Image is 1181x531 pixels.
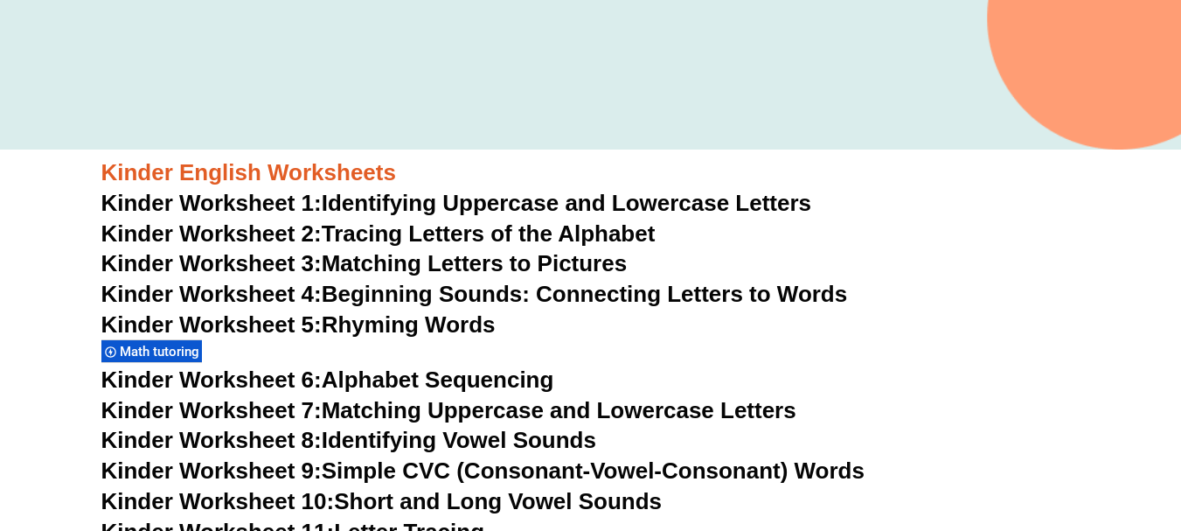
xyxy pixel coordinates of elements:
a: Kinder Worksheet 5:Rhyming Words [101,311,496,338]
span: Kinder Worksheet 1: [101,190,322,216]
span: Kinder Worksheet 8: [101,427,322,453]
span: Math tutoring [120,344,205,360]
a: Kinder Worksheet 9:Simple CVC (Consonant-Vowel-Consonant) Words [101,458,865,484]
span: Kinder Worksheet 7: [101,397,322,423]
span: Kinder Worksheet 10: [101,488,335,514]
iframe: Chat Widget [1094,447,1181,531]
a: Kinder Worksheet 3:Matching Letters to Pictures [101,250,628,276]
span: Kinder Worksheet 2: [101,220,322,247]
div: Math tutoring [101,339,202,363]
a: Kinder Worksheet 6:Alphabet Sequencing [101,367,554,393]
a: Kinder Worksheet 8:Identifying Vowel Sounds [101,427,596,453]
a: Kinder Worksheet 7:Matching Uppercase and Lowercase Letters [101,397,796,423]
a: Kinder Worksheet 2:Tracing Letters of the Alphabet [101,220,656,247]
a: Kinder Worksheet 10:Short and Long Vowel Sounds [101,488,663,514]
span: Kinder Worksheet 9: [101,458,322,484]
a: Kinder Worksheet 4:Beginning Sounds: Connecting Letters to Words [101,281,848,307]
span: Kinder Worksheet 4: [101,281,322,307]
span: Kinder Worksheet 5: [101,311,322,338]
span: Kinder Worksheet 3: [101,250,322,276]
span: Kinder Worksheet 6: [101,367,322,393]
a: Kinder Worksheet 1:Identifying Uppercase and Lowercase Letters [101,190,812,216]
h3: Kinder English Worksheets [101,158,1080,188]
